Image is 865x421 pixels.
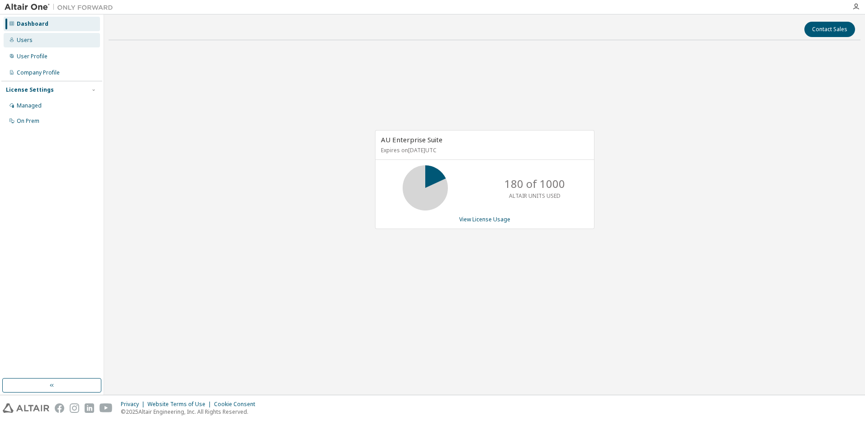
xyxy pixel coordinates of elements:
img: linkedin.svg [85,403,94,413]
p: 180 of 1000 [504,176,565,192]
div: Dashboard [17,20,48,28]
div: Company Profile [17,69,60,76]
p: Expires on [DATE] UTC [381,146,586,154]
div: Privacy [121,401,147,408]
div: Managed [17,102,42,109]
div: On Prem [17,117,39,125]
div: Users [17,37,33,44]
div: License Settings [6,86,54,94]
button: Contact Sales [804,22,855,37]
div: User Profile [17,53,48,60]
p: © 2025 Altair Engineering, Inc. All Rights Reserved. [121,408,261,416]
img: Altair One [5,3,118,12]
img: facebook.svg [55,403,64,413]
div: Cookie Consent [214,401,261,408]
p: ALTAIR UNITS USED [509,192,561,200]
div: Website Terms of Use [147,401,214,408]
a: View License Usage [459,215,510,223]
span: AU Enterprise Suite [381,135,442,144]
img: instagram.svg [70,403,79,413]
img: altair_logo.svg [3,403,49,413]
img: youtube.svg [100,403,113,413]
